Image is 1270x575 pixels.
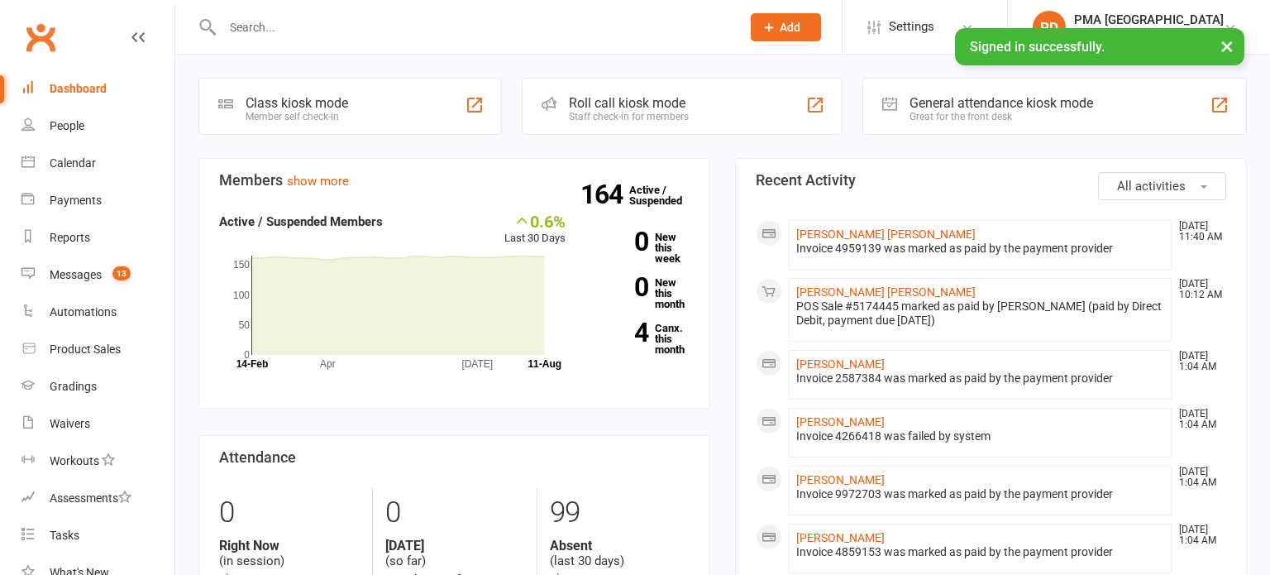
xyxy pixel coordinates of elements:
a: 164Active / Suspended [629,172,702,218]
span: Settings [889,8,934,46]
h3: Attendance [219,449,690,466]
div: Premier Martial Arts [1074,27,1224,42]
span: Add [780,21,800,34]
div: People [50,119,84,132]
button: All activities [1098,172,1226,200]
a: Workouts [21,443,174,480]
div: Messages [50,268,102,281]
div: (so far) [385,538,525,569]
a: Payments [21,182,174,219]
div: POS Sale #5174445 marked as paid by [PERSON_NAME] (paid by Direct Debit, payment due [DATE]) [796,299,1164,328]
div: Staff check-in for members [569,111,689,122]
div: PMA [GEOGRAPHIC_DATA] [1074,12,1224,27]
div: Tasks [50,529,79,542]
div: Invoice 4859153 was marked as paid by the payment provider [796,545,1164,559]
a: Waivers [21,405,174,443]
div: Class kiosk mode [246,95,348,111]
div: Automations [50,305,117,319]
a: Reports [21,219,174,256]
a: Automations [21,294,174,331]
div: Assessments [50,491,131,505]
a: [PERSON_NAME] [PERSON_NAME] [796,228,976,241]
span: All activities [1117,179,1186,194]
time: [DATE] 1:04 AM [1171,409,1225,430]
button: Add [751,13,821,41]
div: Invoice 4266418 was failed by system [796,429,1164,443]
span: 13 [112,266,131,280]
div: 99 [550,488,690,538]
span: Signed in successfully. [970,39,1105,55]
div: Product Sales [50,343,121,356]
h3: Members [219,172,690,189]
strong: [DATE] [385,538,525,553]
strong: 0 [590,229,648,254]
div: Member self check-in [246,111,348,122]
a: [PERSON_NAME] [796,357,885,371]
strong: 4 [590,320,648,345]
h3: Recent Activity [756,172,1226,189]
time: [DATE] 11:40 AM [1171,221,1225,242]
div: Great for the front desk [910,111,1093,122]
div: (in session) [219,538,360,569]
strong: 0 [590,275,648,299]
a: 4Canx. this month [590,323,690,355]
a: Messages 13 [21,256,174,294]
strong: Absent [550,538,690,553]
div: Dashboard [50,82,107,95]
div: Workouts [50,454,99,467]
div: 0.6% [504,212,566,230]
div: General attendance kiosk mode [910,95,1093,111]
a: Assessments [21,480,174,517]
a: [PERSON_NAME] [796,473,885,486]
time: [DATE] 1:04 AM [1171,467,1225,488]
a: Gradings [21,368,174,405]
div: 0 [219,488,360,538]
time: [DATE] 1:04 AM [1171,525,1225,546]
div: Last 30 Days [504,212,566,247]
input: Search... [217,16,729,39]
div: Invoice 2587384 was marked as paid by the payment provider [796,371,1164,386]
a: Clubworx [20,17,61,58]
a: Calendar [21,145,174,182]
strong: Right Now [219,538,360,553]
div: Reports [50,231,90,244]
div: 0 [385,488,525,538]
a: [PERSON_NAME] [796,531,885,544]
div: (last 30 days) [550,538,690,569]
strong: 164 [580,182,629,207]
a: Product Sales [21,331,174,368]
div: Payments [50,194,102,207]
a: Dashboard [21,70,174,108]
strong: Active / Suspended Members [219,214,383,229]
a: [PERSON_NAME] [PERSON_NAME] [796,285,976,299]
time: [DATE] 10:12 AM [1171,279,1225,300]
a: [PERSON_NAME] [796,415,885,429]
div: PD [1033,11,1066,44]
div: Waivers [50,417,90,430]
a: 0New this week [590,232,690,264]
a: show more [287,174,349,189]
div: Invoice 9972703 was marked as paid by the payment provider [796,487,1164,501]
div: Invoice 4959139 was marked as paid by the payment provider [796,242,1164,256]
a: People [21,108,174,145]
button: × [1212,28,1242,64]
div: Calendar [50,156,96,170]
time: [DATE] 1:04 AM [1171,351,1225,372]
a: 0New this month [590,277,690,309]
div: Gradings [50,380,97,393]
a: Tasks [21,517,174,554]
div: Roll call kiosk mode [569,95,689,111]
